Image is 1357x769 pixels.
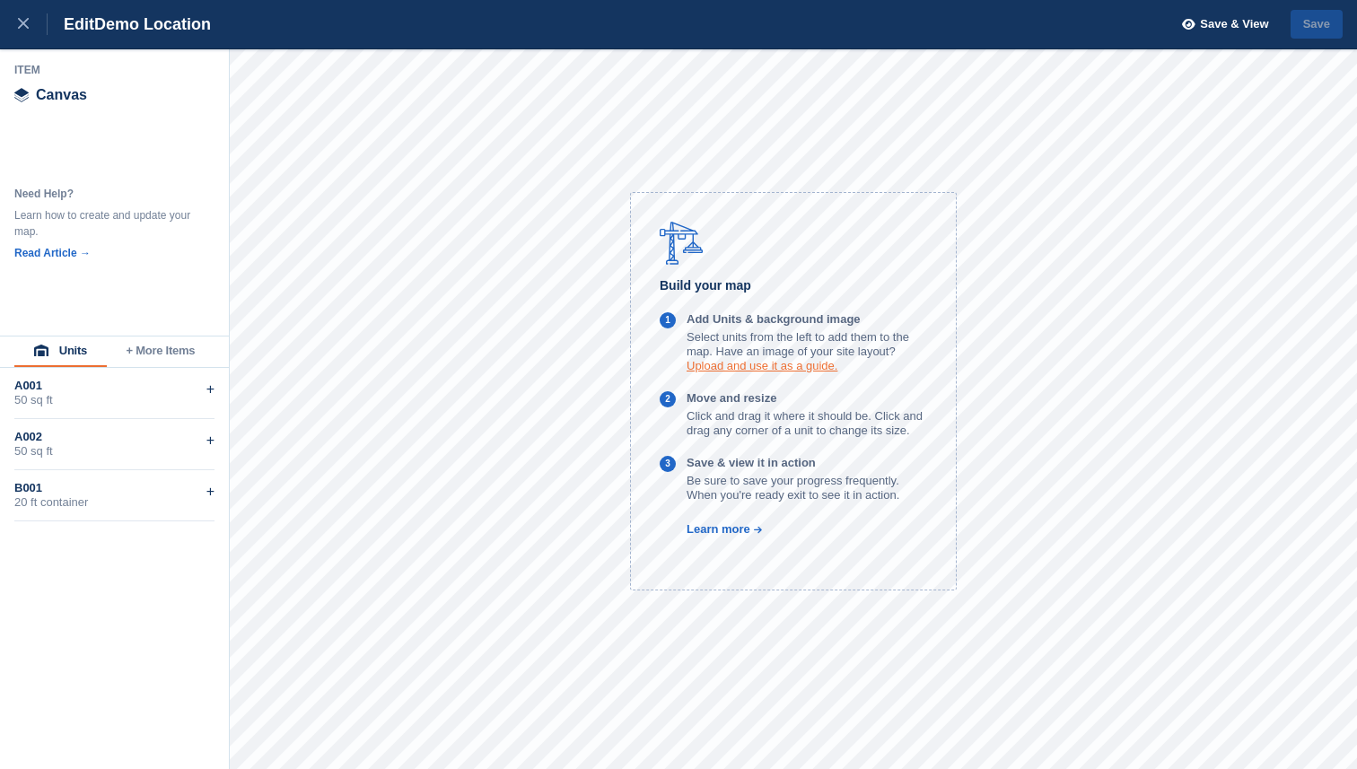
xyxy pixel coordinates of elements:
a: Read Article → [14,247,91,259]
div: 50 sq ft [14,393,214,407]
div: 50 sq ft [14,444,214,459]
img: canvas-icn.9d1aba5b.svg [14,88,29,102]
p: Click and drag it where it should be. Click and drag any corner of a unit to change its size. [687,409,927,438]
div: A001 [14,379,214,393]
div: 3 [665,457,670,472]
div: B001 [14,481,214,495]
button: Save & View [1172,10,1269,39]
p: Be sure to save your progress frequently. When you're ready exit to see it in action. [687,474,927,502]
div: Need Help? [14,186,194,202]
p: Save & view it in action [687,456,927,470]
div: 2 [665,392,670,407]
span: Canvas [36,88,87,102]
div: A002 [14,430,214,444]
div: B00120 ft container+ [14,470,214,521]
div: 1 [665,313,670,328]
div: Learn how to create and update your map. [14,207,194,240]
div: Item [14,63,215,77]
p: Select units from the left to add them to the map. Have an image of your site layout? [687,330,927,359]
p: Move and resize [687,391,927,406]
a: Upload and use it as a guide. [687,359,837,372]
div: + [206,379,214,400]
h6: Build your map [660,275,927,296]
button: Save [1291,10,1343,39]
button: Units [14,336,107,367]
div: 20 ft container [14,495,214,510]
a: Learn more [660,522,763,536]
div: Edit Demo Location [48,13,211,35]
div: A00150 sq ft+ [14,368,214,419]
div: + [206,481,214,502]
span: Save & View [1200,15,1268,33]
div: A00250 sq ft+ [14,419,214,470]
p: Add Units & background image [687,312,927,327]
button: + More Items [107,336,214,367]
div: + [206,430,214,451]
